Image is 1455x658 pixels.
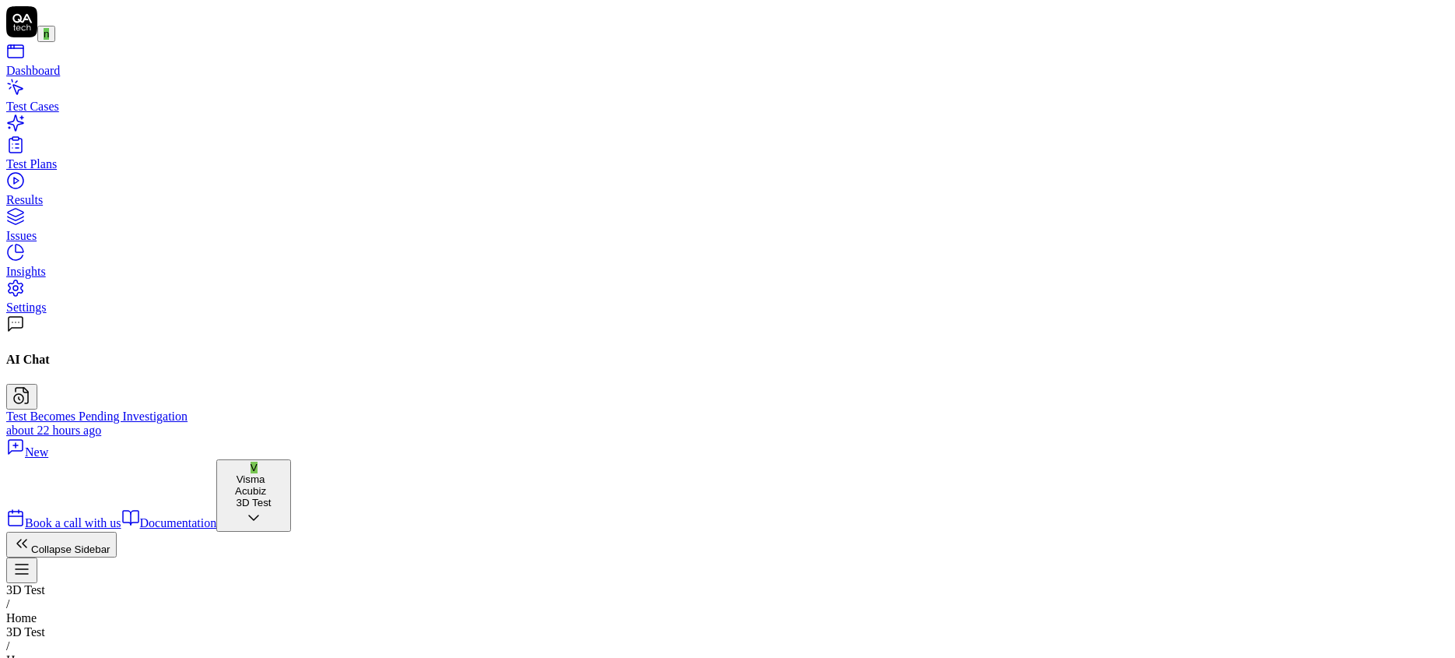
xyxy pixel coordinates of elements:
a: Insights [6,251,1449,279]
span: Collapse Sidebar [31,544,110,555]
div: Issues [6,229,1449,243]
a: Test Cases [6,86,1449,135]
div: Dashboard [6,64,1449,78]
div: 3D Test [6,625,317,639]
span: n [44,28,49,40]
span: V [251,462,258,473]
a: Results [6,179,1449,207]
div: Test Becomes Pending Investigation [6,410,1449,424]
div: Test Cases [6,100,1449,114]
a: Test Plans [6,143,1449,171]
div: Insights [6,265,1449,279]
button: n [37,26,55,42]
div: Settings [6,301,1449,315]
div: / [6,597,1449,611]
button: VVisma Acubiz3D Test [216,459,291,532]
span: Book a call with us [25,516,121,530]
div: 3D Test [223,497,285,508]
h4: AI Chat [6,353,1449,367]
div: Test Plans [6,157,1449,171]
button: Collapse Sidebar [6,532,117,558]
a: Test Becomes Pending Investigationabout 22 hours ago [6,410,1449,438]
span: Documentation [140,516,217,530]
div: 3D Test [6,583,317,597]
a: New [6,445,48,459]
span: New [25,445,48,459]
a: Documentation [121,516,217,530]
div: Results [6,193,1449,207]
div: Home [6,611,317,625]
a: Dashboard [6,50,1449,78]
a: Book a call with us [6,516,121,530]
a: Settings [6,287,1449,315]
div: Visma Acubiz [223,473,279,497]
div: / [6,639,1449,653]
div: about 22 hours ago [6,424,1449,438]
a: Issues [6,215,1449,243]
